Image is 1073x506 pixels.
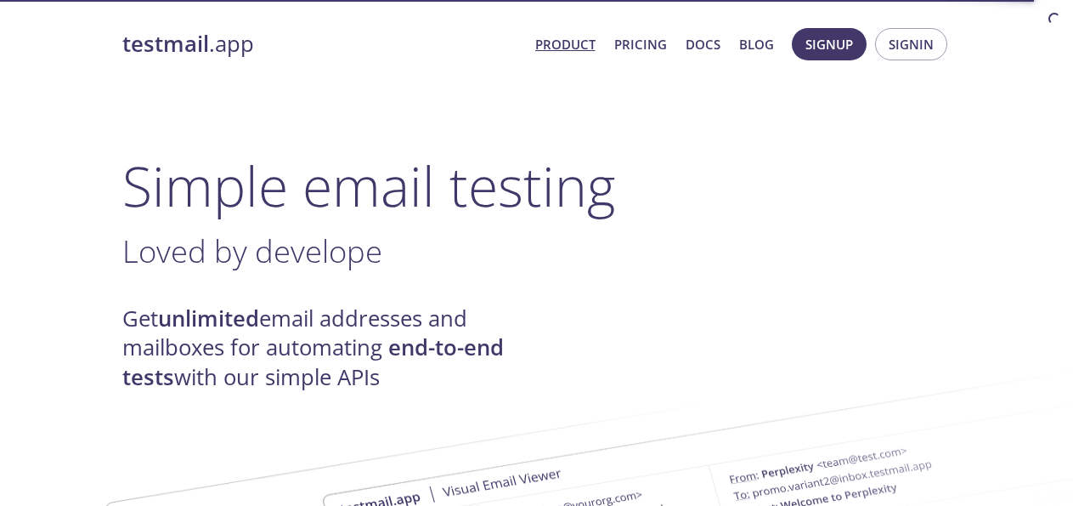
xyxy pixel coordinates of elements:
[122,333,504,391] strong: end-to-end tests
[122,230,382,272] span: Loved by develope
[805,33,853,55] span: Signup
[875,28,947,60] button: Signin
[122,153,952,219] h1: Simple email testing
[792,28,867,60] button: Signup
[122,30,522,59] a: testmail.app
[122,304,537,392] h4: Get email addresses and mailboxes for automating with our simple APIs
[614,33,667,55] a: Pricing
[158,304,259,333] strong: unlimited
[535,33,596,55] a: Product
[686,33,720,55] a: Docs
[739,33,774,55] a: Blog
[122,29,209,59] strong: testmail
[889,33,934,55] span: Signin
